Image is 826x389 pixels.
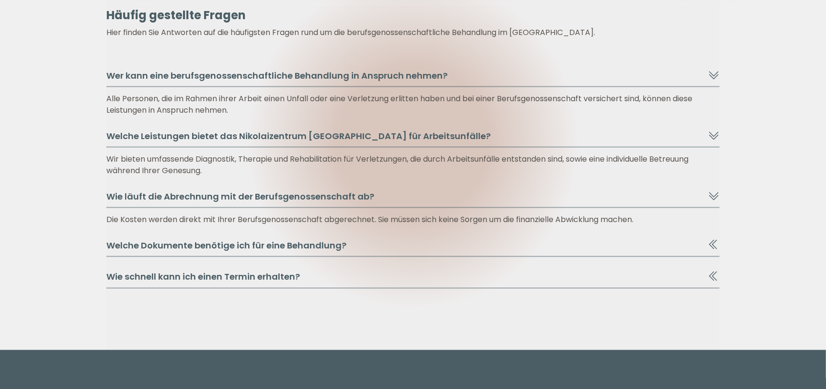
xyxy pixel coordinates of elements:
[106,214,720,225] div: Die Kosten werden direkt mit Ihrer Berufsgenossenschaft abgerechnet. Sie müssen sich keine Sorgen...
[106,190,720,208] button: Wie läuft die Abrechnung mit der Berufsgenossenschaft ab?
[106,69,720,87] button: Wer kann eine berufsgenossenschaftliche Behandlung in Anspruch nehmen?
[106,8,720,23] h6: Häufig gestellte Fragen
[106,271,720,289] button: Wie schnell kann ich einen Termin erhalten?
[106,27,720,38] p: Hier finden Sie Antworten auf die häufigsten Fragen rund um die berufsgenossenschaftliche Behandl...
[106,93,720,116] div: Alle Personen, die im Rahmen ihrer Arbeit einen Unfall oder eine Verletzung erlitten haben und be...
[106,239,720,257] button: Welche Dokumente benötige ich für eine Behandlung?
[106,130,720,148] button: Welche Leistungen bietet das Nikolaizentrum [GEOGRAPHIC_DATA] für Arbeitsunfälle?
[106,153,720,177] div: Wir bieten umfassende Diagnostik, Therapie und Rehabilitation für Verletzungen, die durch Arbeits...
